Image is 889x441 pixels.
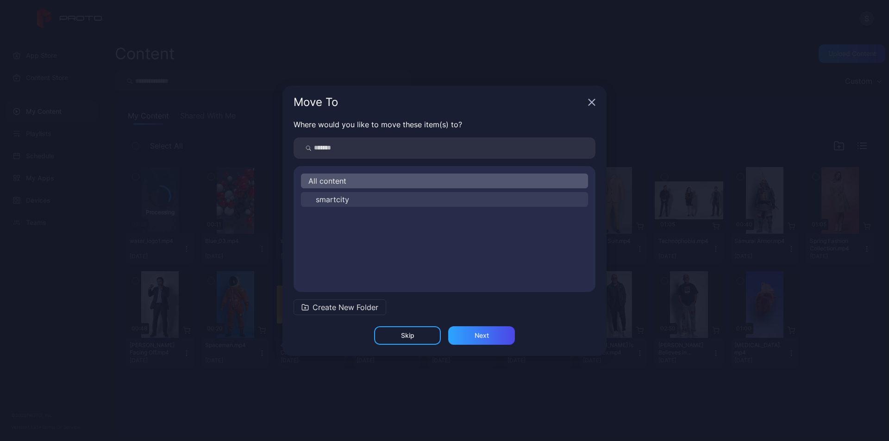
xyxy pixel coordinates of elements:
div: Move To [294,97,584,108]
span: smartcity [316,194,349,205]
button: Skip [374,326,441,345]
button: Create New Folder [294,299,386,315]
span: Create New Folder [313,302,378,313]
button: Next [448,326,515,345]
p: Where would you like to move these item(s) to? [294,119,595,130]
div: Skip [401,332,414,339]
span: All content [308,175,346,186]
div: Next [475,332,489,339]
button: smartcity [301,192,588,207]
